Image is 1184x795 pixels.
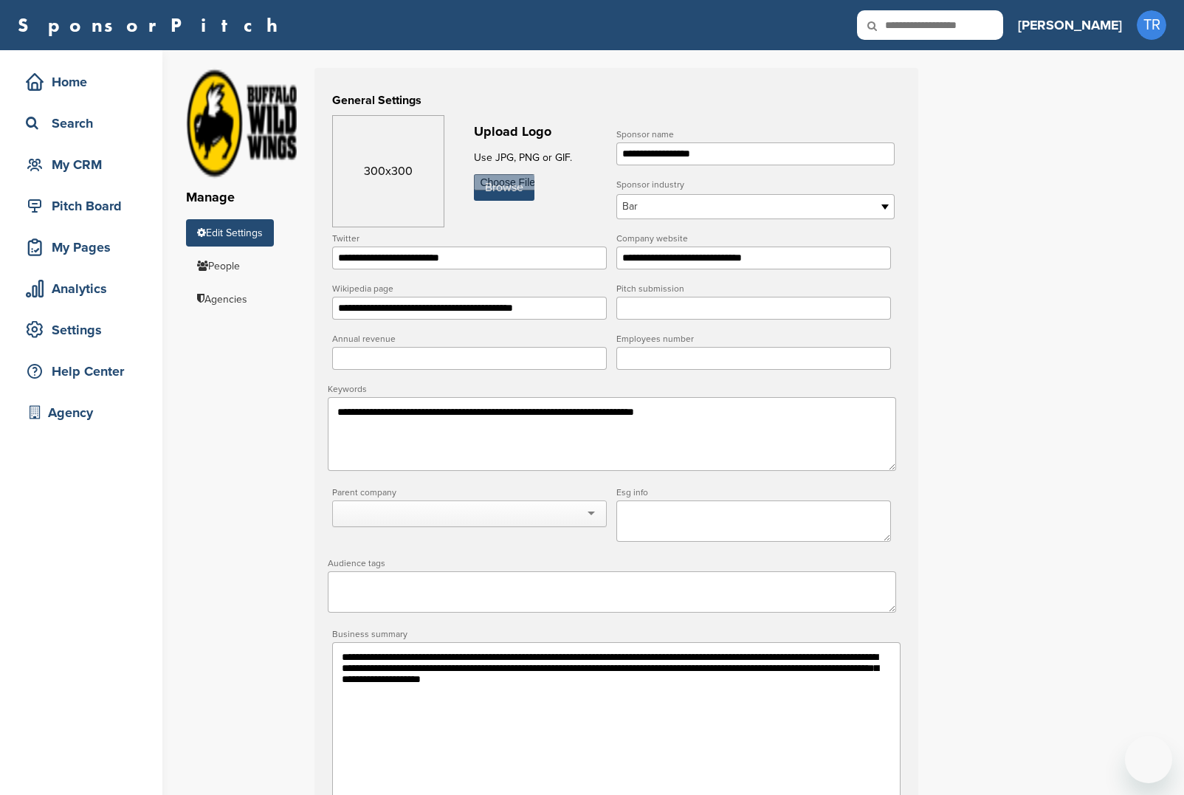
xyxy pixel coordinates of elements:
[474,148,610,167] p: Use JPG, PNG or GIF.
[22,193,148,219] div: Pitch Board
[474,122,610,142] h2: Upload Logo
[332,284,607,293] label: Wikipedia page
[186,286,258,313] a: Agencies
[616,130,895,139] label: Sponsor name
[1137,10,1166,40] span: TR
[616,180,895,189] label: Sponsor industry
[332,92,901,109] h3: General Settings
[186,252,251,280] a: People
[15,354,148,388] a: Help Center
[22,399,148,426] div: Agency
[616,334,891,343] label: Employees number
[1125,736,1172,783] iframe: Button to launch messaging window
[15,148,148,182] a: My CRM
[22,69,148,95] div: Home
[15,189,148,223] a: Pitch Board
[474,174,534,201] div: Browse
[1018,15,1122,35] h3: [PERSON_NAME]
[15,230,148,264] a: My Pages
[616,234,891,243] label: Company website
[186,187,297,207] h2: Manage
[332,334,607,343] label: Annual revenue
[332,488,607,497] label: Parent company
[616,284,891,293] label: Pitch submission
[22,234,148,261] div: My Pages
[1018,9,1122,41] a: [PERSON_NAME]
[15,272,148,306] a: Analytics
[15,106,148,140] a: Search
[332,234,607,243] label: Twitter
[15,396,148,430] a: Agency
[328,385,896,393] label: Keywords
[18,16,287,35] a: SponsorPitch
[22,151,148,178] div: My CRM
[15,313,148,347] a: Settings
[186,68,297,179] img: Buffalo wild wings.svg
[616,488,891,497] label: Esg info
[22,110,148,137] div: Search
[328,559,896,568] label: Audience tags
[15,65,148,99] a: Home
[22,358,148,385] div: Help Center
[22,275,148,302] div: Analytics
[22,317,148,343] div: Settings
[622,198,870,216] span: Bar
[333,162,444,180] h4: 300x300
[332,630,901,639] label: Business summary
[186,219,274,247] a: Edit Settings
